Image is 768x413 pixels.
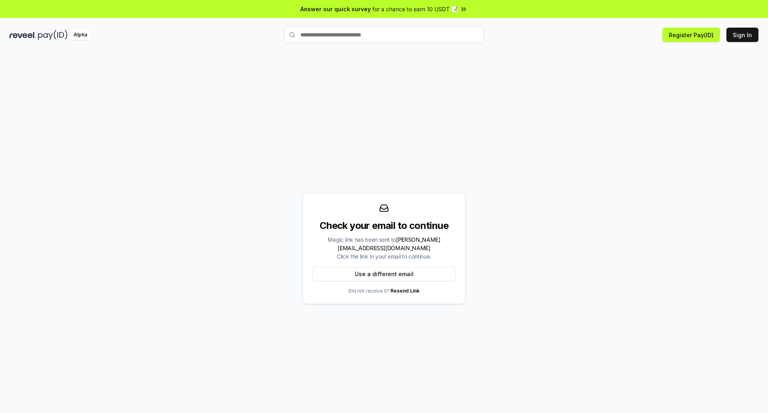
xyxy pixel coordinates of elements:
button: Register Pay(ID) [662,28,720,42]
div: Check your email to continue [312,219,456,232]
div: Magic link has been sent to Click the link in your email to continue. [312,235,456,261]
span: Answer our quick survey [300,5,371,13]
img: pay_id [38,30,68,40]
span: [PERSON_NAME][EMAIL_ADDRESS][DOMAIN_NAME] [338,236,440,251]
p: Did not receive it? [348,288,420,294]
a: Resend Link [390,288,420,294]
button: Sign In [726,28,758,42]
img: reveel_dark [10,30,36,40]
button: Use a different email [312,267,456,281]
span: for a chance to earn 10 USDT 📝 [372,5,458,13]
div: Alpha [69,30,92,40]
